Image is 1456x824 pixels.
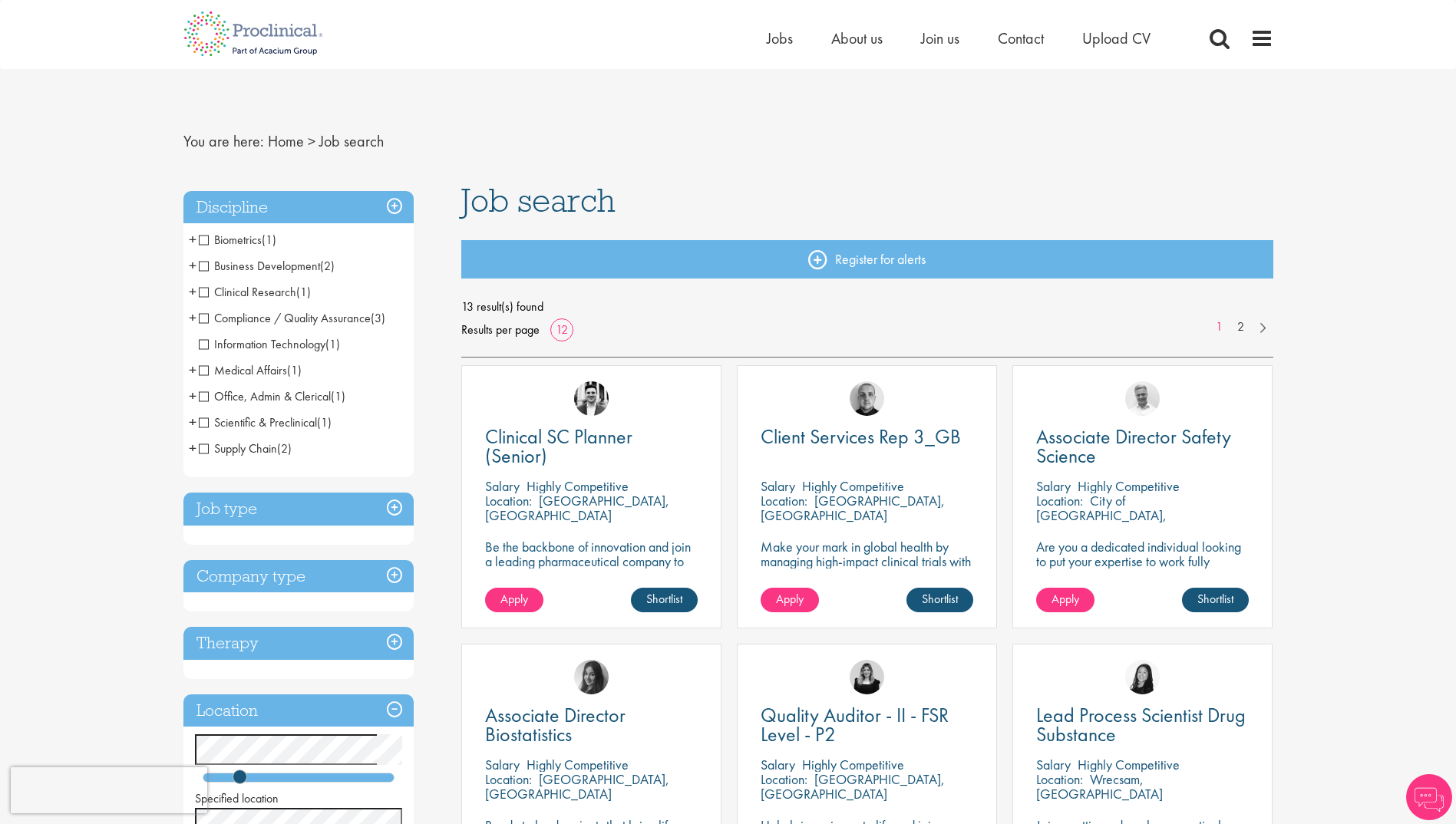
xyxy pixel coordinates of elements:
[461,240,1273,279] a: Register for alerts
[761,588,819,612] a: Apply
[325,336,340,352] span: (1)
[199,284,311,300] span: Clinical Research
[574,381,609,416] img: Edward Little
[189,437,196,460] span: +
[921,28,959,48] a: Join us
[1078,756,1180,773] p: Highly Competitive
[199,388,331,404] span: Office, Admin & Clerical
[183,694,414,727] h3: Location
[500,591,528,607] span: Apply
[761,539,973,583] p: Make your mark in global health by managing high-impact clinical trials with a leading CRO.
[308,131,315,151] span: >
[761,477,795,495] span: Salary
[802,477,904,495] p: Highly Competitive
[331,388,345,404] span: (1)
[183,627,414,660] h3: Therapy
[485,539,698,598] p: Be the backbone of innovation and join a leading pharmaceutical company to help keep life-changin...
[761,492,945,524] p: [GEOGRAPHIC_DATA], [GEOGRAPHIC_DATA]
[1125,660,1160,694] img: Numhom Sudsok
[485,477,520,495] span: Salary
[761,770,807,788] span: Location:
[199,362,302,378] span: Medical Affairs
[802,756,904,773] p: Highly Competitive
[776,591,804,607] span: Apply
[761,424,961,450] span: Client Services Rep 3_GB
[195,790,279,806] span: Specified location
[11,767,207,813] iframe: reCAPTCHA
[199,232,276,248] span: Biometrics
[189,384,196,407] span: +
[485,427,698,466] a: Clinical SC Planner (Senior)
[485,492,669,524] p: [GEOGRAPHIC_DATA], [GEOGRAPHIC_DATA]
[1406,774,1452,820] img: Chatbot
[485,706,698,744] a: Associate Director Biostatistics
[1208,318,1230,336] a: 1
[1036,539,1249,612] p: Are you a dedicated individual looking to put your expertise to work fully flexibly in a remote p...
[1182,588,1249,612] a: Shortlist
[461,318,540,341] span: Results per page
[527,477,629,495] p: Highly Competitive
[189,306,196,329] span: +
[189,254,196,277] span: +
[550,321,573,338] a: 12
[319,131,384,151] span: Job search
[1036,588,1094,612] a: Apply
[189,410,196,433] span: +
[189,280,196,303] span: +
[1125,381,1160,416] img: Joshua Bye
[761,706,973,744] a: Quality Auditor - II - FSR Level - P2
[574,660,609,694] img: Heidi Hennigan
[199,258,320,274] span: Business Development
[761,770,945,803] p: [GEOGRAPHIC_DATA], [GEOGRAPHIC_DATA]
[1036,706,1249,744] a: Lead Process Scientist Drug Substance
[1230,318,1252,336] a: 2
[850,660,884,694] img: Molly Colclough
[485,492,532,509] span: Location:
[461,180,616,221] span: Job search
[998,28,1044,48] a: Contact
[199,336,340,352] span: Information Technology
[631,588,698,612] a: Shortlist
[262,232,276,248] span: (1)
[199,362,287,378] span: Medical Affairs
[1036,427,1249,466] a: Associate Director Safety Science
[1036,492,1083,509] span: Location:
[371,310,385,326] span: (3)
[199,310,385,326] span: Compliance / Quality Assurance
[183,191,414,224] h3: Discipline
[906,588,973,612] a: Shortlist
[1036,770,1163,803] p: Wrecsam, [GEOGRAPHIC_DATA]
[277,440,292,456] span: (2)
[485,702,626,747] span: Associate Director Biostatistics
[199,258,335,274] span: Business Development
[199,414,317,430] span: Scientific & Preclinical
[485,756,520,773] span: Salary
[1036,770,1083,788] span: Location:
[317,414,332,430] span: (1)
[485,770,532,788] span: Location:
[485,770,669,803] p: [GEOGRAPHIC_DATA], [GEOGRAPHIC_DATA]
[761,702,949,747] span: Quality Auditor - II - FSR Level - P2
[527,756,629,773] p: Highly Competitive
[183,560,414,593] h3: Company type
[831,28,883,48] a: About us
[850,381,884,416] img: Harry Budge
[199,414,332,430] span: Scientific & Preclinical
[268,131,304,151] a: breadcrumb link
[761,492,807,509] span: Location:
[183,493,414,526] h3: Job type
[199,310,371,326] span: Compliance / Quality Assurance
[1036,702,1246,747] span: Lead Process Scientist Drug Substance
[1036,756,1071,773] span: Salary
